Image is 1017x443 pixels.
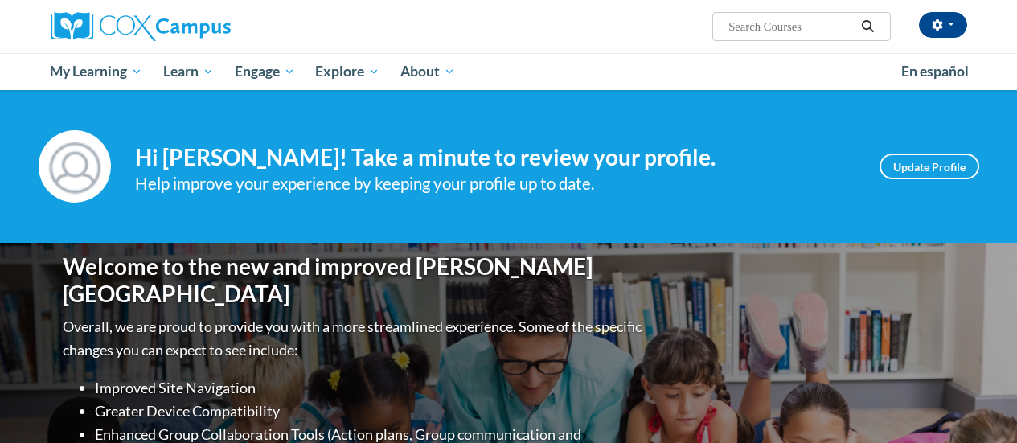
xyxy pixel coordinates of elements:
span: Explore [315,62,379,81]
input: Search Courses [727,17,855,36]
button: Account Settings [919,12,967,38]
span: Learn [163,62,214,81]
img: Profile Image [39,130,111,203]
img: Cox Campus [51,12,231,41]
span: Engage [235,62,295,81]
li: Improved Site Navigation [95,376,646,400]
a: Update Profile [880,154,979,179]
a: Engage [224,53,306,90]
a: Learn [153,53,224,90]
a: About [390,53,465,90]
span: About [400,62,455,81]
span: My Learning [50,62,142,81]
h4: Hi [PERSON_NAME]! Take a minute to review your profile. [135,144,855,171]
span: En español [901,63,969,80]
a: En español [891,55,979,88]
div: Help improve your experience by keeping your profile up to date. [135,170,855,197]
button: Search [855,17,880,36]
a: My Learning [40,53,154,90]
a: Cox Campus [51,12,340,41]
li: Greater Device Compatibility [95,400,646,423]
h1: Welcome to the new and improved [PERSON_NAME][GEOGRAPHIC_DATA] [63,253,646,307]
a: Explore [305,53,390,90]
p: Overall, we are proud to provide you with a more streamlined experience. Some of the specific cha... [63,315,646,362]
iframe: Button to launch messaging window [953,379,1004,430]
div: Main menu [39,53,979,90]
